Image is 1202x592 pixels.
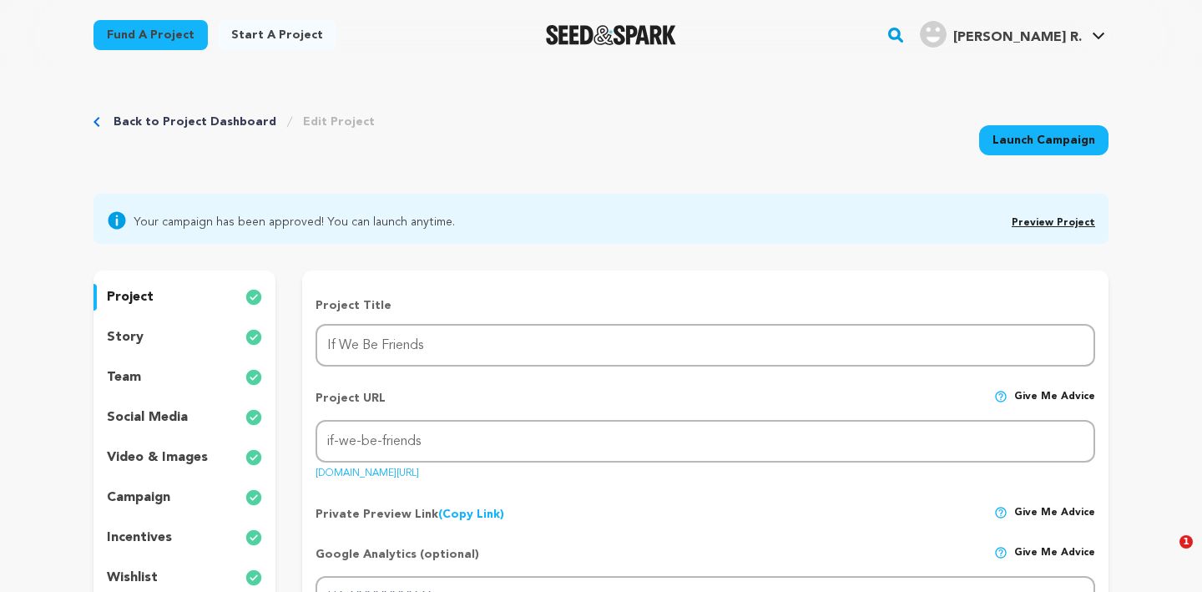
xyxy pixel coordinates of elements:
span: [PERSON_NAME] R. [953,31,1082,44]
iframe: Intercom live chat [1145,535,1185,575]
input: Project Name [316,324,1095,367]
button: incentives [93,524,275,551]
span: Alspach R.'s Profile [917,18,1109,53]
img: Seed&Spark Logo Dark Mode [546,25,677,45]
div: Alspach R.'s Profile [920,21,1082,48]
p: Private Preview Link [316,506,504,523]
button: team [93,364,275,391]
a: [DOMAIN_NAME][URL] [316,462,419,478]
a: Start a project [218,20,336,50]
p: Project Title [316,297,1095,314]
p: Google Analytics (optional) [316,546,479,576]
a: Edit Project [303,114,375,130]
a: Preview Project [1012,218,1095,228]
button: video & images [93,444,275,471]
img: help-circle.svg [994,390,1008,403]
button: social media [93,404,275,431]
a: Fund a project [93,20,208,50]
p: social media [107,407,188,428]
p: wishlist [107,568,158,588]
p: project [107,287,154,307]
span: Give me advice [1014,390,1095,420]
a: Seed&Spark Homepage [546,25,677,45]
img: user.png [920,21,947,48]
input: Project URL [316,420,1095,463]
a: Launch Campaign [979,125,1109,155]
span: Your campaign has been approved! You can launch anytime. [134,210,455,230]
p: video & images [107,448,208,468]
img: check-circle-full.svg [245,287,262,307]
p: story [107,327,144,347]
img: check-circle-full.svg [245,327,262,347]
div: Breadcrumb [93,114,375,130]
p: Project URL [316,390,386,420]
span: 1 [1179,535,1193,549]
button: project [93,284,275,311]
img: check-circle-full.svg [245,488,262,508]
span: Give me advice [1014,546,1095,576]
button: story [93,324,275,351]
img: check-circle-full.svg [245,407,262,428]
img: check-circle-full.svg [245,448,262,468]
button: wishlist [93,564,275,591]
img: check-circle-full.svg [245,568,262,588]
p: incentives [107,528,172,548]
img: help-circle.svg [994,546,1008,559]
img: check-circle-full.svg [245,528,262,548]
p: campaign [107,488,170,508]
a: Back to Project Dashboard [114,114,276,130]
span: Give me advice [1014,506,1095,523]
a: (Copy Link) [438,509,504,520]
img: check-circle-full.svg [245,367,262,387]
img: help-circle.svg [994,506,1008,519]
a: Alspach R.'s Profile [917,18,1109,48]
p: team [107,367,141,387]
button: campaign [93,484,275,511]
